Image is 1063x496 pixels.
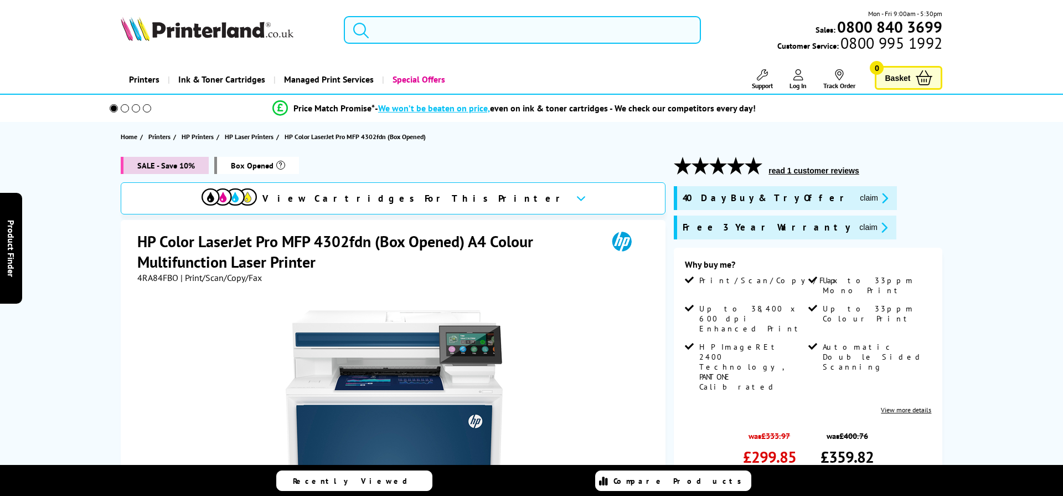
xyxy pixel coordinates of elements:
span: Print/Scan/Copy/Fax [699,275,842,285]
div: - even on ink & toner cartridges - We check our competitors every day! [375,103,756,114]
a: Printers [148,131,173,142]
span: 0800 995 1992 [839,38,942,48]
span: HP Color LaserJet Pro MFP 4302fdn (Box Opened) [285,131,426,142]
span: Support [752,81,773,90]
a: 0800 840 3699 [835,22,942,32]
strike: £400.76 [839,431,868,441]
span: Automatic Double Sided Scanning [823,342,929,372]
span: box-opened-description [214,157,299,174]
a: Log In [789,69,807,90]
span: was [821,425,874,441]
span: Free 3 Year Warranty [683,221,850,234]
a: Basket 0 [875,66,942,90]
span: Up to 33ppm Colour Print [823,304,929,324]
a: Compare Products [595,471,751,491]
span: Sales: [816,24,835,35]
span: was [743,425,796,441]
span: 0 [870,61,884,75]
span: Customer Service: [777,38,942,51]
a: HP Laser Printers [225,131,276,142]
span: 40 Day Buy & Try Offer [683,192,851,204]
span: Price Match Promise* [293,103,375,114]
li: modal_Promise [94,99,934,118]
b: 0800 840 3699 [837,17,942,37]
a: Support [752,69,773,90]
span: View Cartridges For This Printer [262,192,567,204]
a: Printerland Logo [121,17,330,43]
a: Special Offers [382,65,453,94]
a: HP Printers [182,131,216,142]
span: HP Laser Printers [225,131,274,142]
span: Up to 38,400 x 600 dpi Enhanced Print [699,304,806,334]
span: 4RA84FBO [137,272,178,283]
img: HP [596,231,647,252]
span: We won’t be beaten on price, [378,103,490,114]
span: HP Printers [182,131,214,142]
span: £359.82 [821,447,874,467]
span: Log In [789,81,807,90]
img: View Cartridges [202,188,257,206]
img: Printerland Logo [121,17,293,41]
span: Mon - Fri 9:00am - 5:30pm [868,8,942,19]
strike: £333.97 [761,431,790,441]
span: £299.85 [743,447,796,467]
div: Why buy me? [685,259,931,275]
button: read 1 customer reviews [765,166,862,176]
span: Ink & Toner Cartridges [178,65,265,94]
span: Printers [148,131,171,142]
span: Recently Viewed [293,476,419,486]
span: Compare Products [613,476,747,486]
span: | Print/Scan/Copy/Fax [180,272,262,283]
a: Home [121,131,140,142]
a: View more details [881,406,931,414]
span: Basket [885,70,910,85]
a: Managed Print Services [274,65,382,94]
a: HP Color LaserJet Pro MFP 4302fdn (Box Opened) [285,131,429,142]
button: promo-description [856,221,891,234]
a: Recently Viewed [276,471,432,491]
span: SALE - Save 10% [121,157,209,174]
a: Ink & Toner Cartridges [168,65,274,94]
span: Product Finder [6,219,17,277]
button: promo-description [856,192,891,204]
a: Printers [121,65,168,94]
span: Up to 33ppm Mono Print [823,275,929,295]
span: HP ImageREt 2400 Technology, PANTONE Calibrated [699,342,806,392]
span: Home [121,131,137,142]
a: Track Order [823,69,855,90]
h1: HP Color LaserJet Pro MFP 4302fdn (Box Opened) A4 Colour Multifunction Laser Printer [137,231,597,272]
